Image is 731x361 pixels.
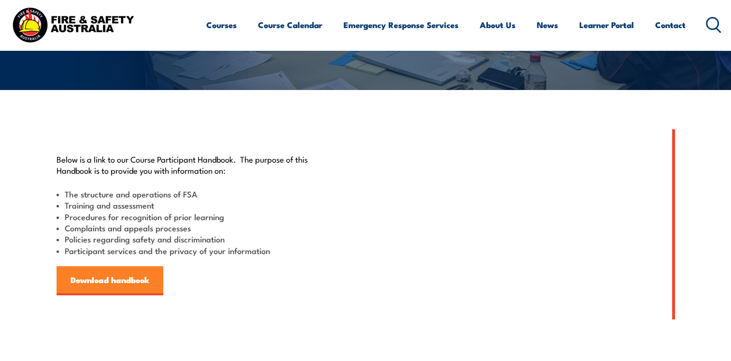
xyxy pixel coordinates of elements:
a: Courses [206,12,237,38]
li: Training and assessment [57,199,321,211]
li: Policies regarding safety and discrimination [57,233,321,244]
a: Emergency Response Services [344,12,459,38]
a: Download handbook [57,266,163,295]
li: Complaints and appeals processes [57,222,321,233]
a: Course Calendar [258,12,322,38]
li: Procedures for recognition of prior learning [57,211,321,222]
a: Contact [655,12,686,38]
p: Below is a link to our Course Participant Handbook. The purpose of this Handbook is to provide yo... [57,153,321,176]
li: Participant services and the privacy of your information [57,245,321,256]
a: Learner Portal [579,12,634,38]
a: News [537,12,558,38]
li: The structure and operations of FSA [57,188,321,199]
a: About Us [480,12,516,38]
